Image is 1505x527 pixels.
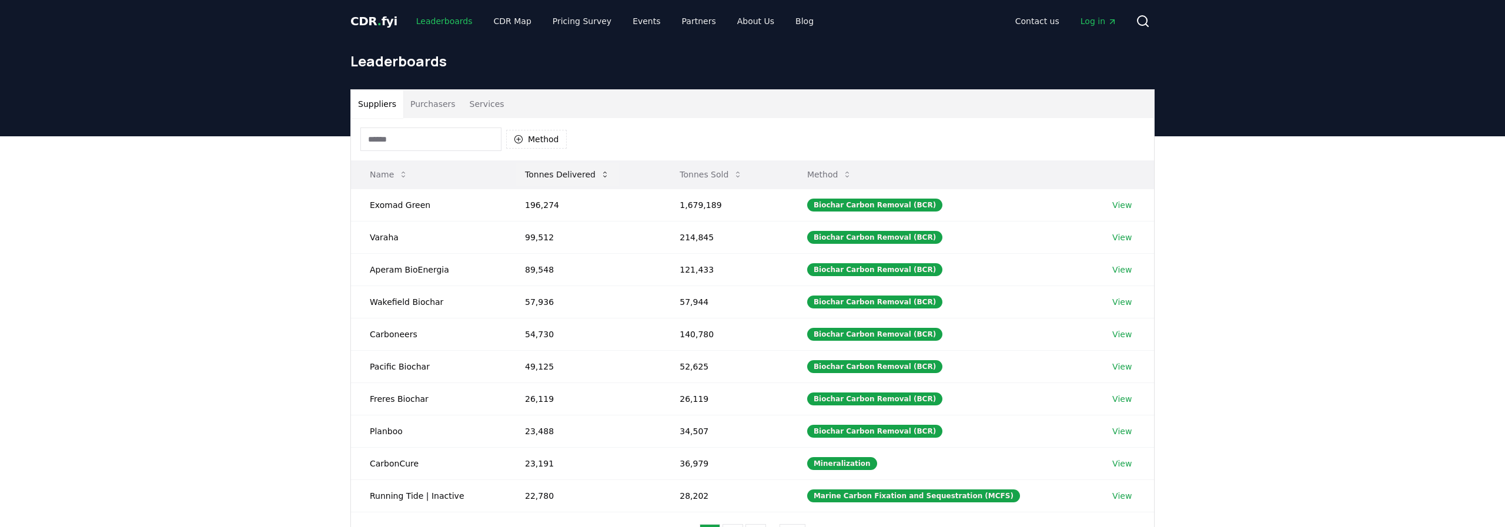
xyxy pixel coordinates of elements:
[516,163,619,186] button: Tonnes Delivered
[506,130,567,149] button: Method
[351,382,506,415] td: Freres Biochar
[1112,231,1132,243] a: View
[670,163,752,186] button: Tonnes Sold
[377,14,382,28] span: .
[506,189,661,221] td: 196,274
[351,189,506,221] td: Exomad Green
[1071,11,1126,32] a: Log in
[1112,425,1132,437] a: View
[1112,328,1132,340] a: View
[543,11,621,32] a: Pricing Survey
[407,11,823,32] nav: Main
[506,286,661,318] td: 57,936
[807,489,1020,502] div: Marine Carbon Fixation and Sequestration (MCFS)
[661,221,788,253] td: 214,845
[350,13,397,29] a: CDR.fyi
[350,52,1155,71] h1: Leaderboards
[506,447,661,479] td: 23,191
[807,360,942,373] div: Biochar Carbon Removal (BCR)
[807,457,877,470] div: Mineralization
[351,253,506,286] td: Aperam BioEnergia
[1112,296,1132,308] a: View
[661,447,788,479] td: 36,979
[351,286,506,318] td: Wakefield Biochar
[351,415,506,447] td: Planboo
[351,350,506,382] td: Pacific Biochar
[1006,11,1126,32] nav: Main
[807,425,942,438] div: Biochar Carbon Removal (BCR)
[1112,490,1132,502] a: View
[351,221,506,253] td: Varaha
[1006,11,1069,32] a: Contact us
[351,479,506,512] td: Running Tide | Inactive
[673,11,725,32] a: Partners
[351,447,506,479] td: CarbonCure
[807,296,942,308] div: Biochar Carbon Removal (BCR)
[661,479,788,512] td: 28,202
[1112,264,1132,276] a: View
[807,263,942,276] div: Biochar Carbon Removal (BCR)
[623,11,670,32] a: Events
[506,253,661,286] td: 89,548
[661,286,788,318] td: 57,944
[807,328,942,341] div: Biochar Carbon Removal (BCR)
[661,382,788,415] td: 26,119
[407,11,482,32] a: Leaderboards
[661,350,788,382] td: 52,625
[728,11,784,32] a: About Us
[1081,15,1117,27] span: Log in
[484,11,541,32] a: CDR Map
[807,199,942,212] div: Biochar Carbon Removal (BCR)
[807,231,942,244] div: Biochar Carbon Removal (BCR)
[661,318,788,350] td: 140,780
[798,163,862,186] button: Method
[350,14,397,28] span: CDR fyi
[661,189,788,221] td: 1,679,189
[661,415,788,447] td: 34,507
[506,318,661,350] td: 54,730
[661,253,788,286] td: 121,433
[351,90,403,118] button: Suppliers
[786,11,823,32] a: Blog
[807,392,942,405] div: Biochar Carbon Removal (BCR)
[1112,393,1132,405] a: View
[360,163,417,186] button: Name
[403,90,463,118] button: Purchasers
[1112,458,1132,469] a: View
[1112,361,1132,372] a: View
[1112,199,1132,211] a: View
[506,479,661,512] td: 22,780
[506,415,661,447] td: 23,488
[351,318,506,350] td: Carboneers
[506,221,661,253] td: 99,512
[506,350,661,382] td: 49,125
[463,90,511,118] button: Services
[506,382,661,415] td: 26,119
